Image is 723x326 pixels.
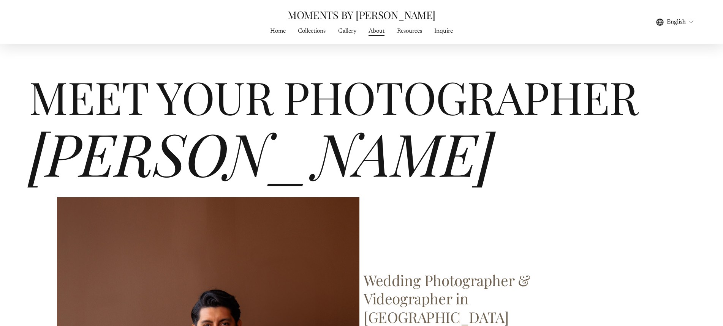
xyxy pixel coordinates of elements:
[369,26,384,36] a: About
[656,17,694,27] div: language picker
[288,8,435,22] a: MOMENTS BY [PERSON_NAME]
[270,26,286,36] a: Home
[397,26,422,36] a: Resources
[434,26,453,36] a: Inquire
[667,17,686,27] span: English
[29,66,638,126] span: MEET YOUR PHOTOGRAPHER
[338,26,356,36] a: folder dropdown
[29,113,494,192] em: [PERSON_NAME]
[298,26,326,36] a: Collections
[338,27,356,36] span: Gallery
